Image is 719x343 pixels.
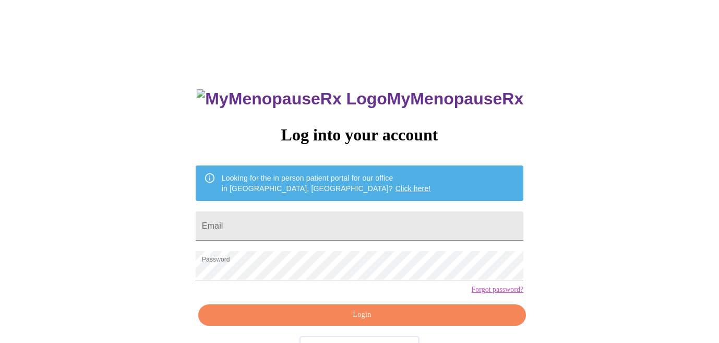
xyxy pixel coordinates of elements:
a: Forgot password? [471,286,523,294]
div: Looking for the in person patient portal for our office in [GEOGRAPHIC_DATA], [GEOGRAPHIC_DATA]? [222,169,431,198]
img: MyMenopauseRx Logo [197,89,387,109]
button: Login [198,304,526,326]
a: Click here! [396,184,431,193]
h3: MyMenopauseRx [197,89,523,109]
h3: Log into your account [196,125,523,145]
span: Login [210,309,514,322]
